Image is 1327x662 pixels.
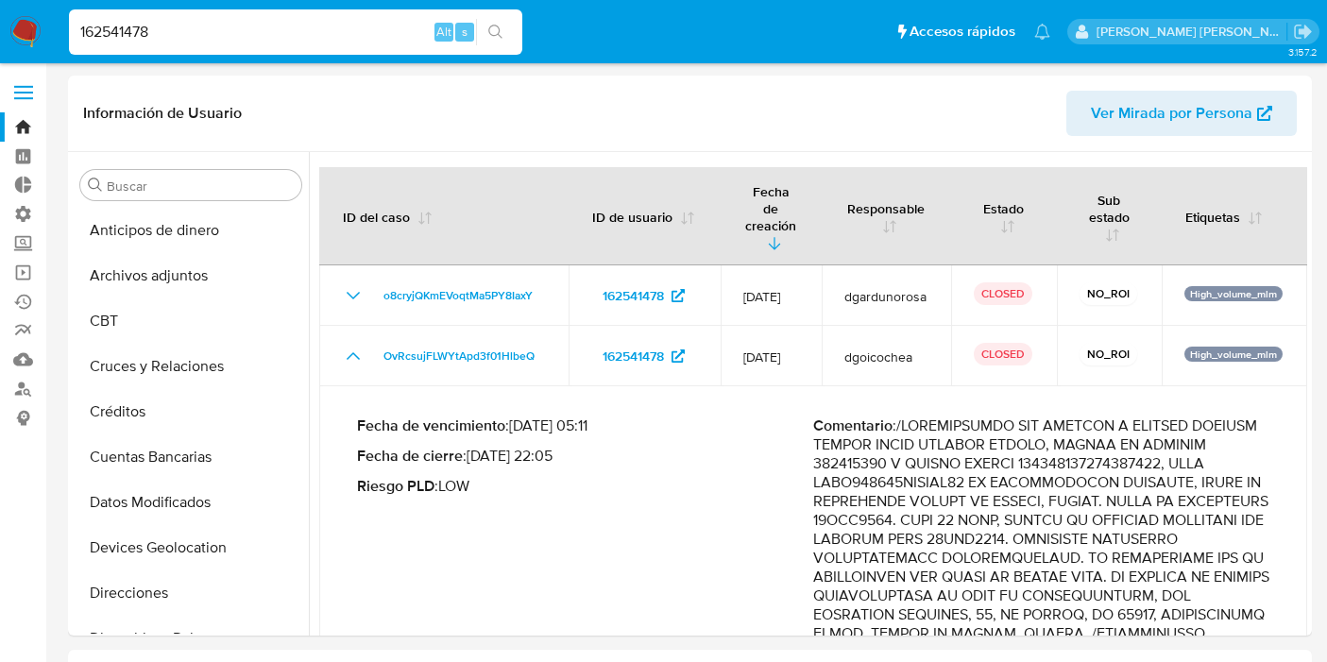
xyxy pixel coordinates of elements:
[73,434,309,480] button: Cuentas Bancarias
[73,616,309,661] button: Dispositivos Point
[83,104,242,123] h1: Información de Usuario
[476,19,515,45] button: search-icon
[1091,91,1252,136] span: Ver Mirada por Persona
[73,570,309,616] button: Direcciones
[436,23,451,41] span: Alt
[1066,91,1297,136] button: Ver Mirada por Persona
[107,178,294,195] input: Buscar
[88,178,103,193] button: Buscar
[73,208,309,253] button: Anticipos de dinero
[462,23,468,41] span: s
[73,344,309,389] button: Cruces y Relaciones
[73,389,309,434] button: Créditos
[1293,22,1313,42] a: Salir
[73,480,309,525] button: Datos Modificados
[910,22,1015,42] span: Accesos rápidos
[69,20,522,44] input: Buscar usuario o caso...
[73,253,309,298] button: Archivos adjuntos
[73,298,309,344] button: CBT
[1034,24,1050,40] a: Notificaciones
[1097,23,1287,41] p: carlos.obholz@mercadolibre.com
[73,525,309,570] button: Devices Geolocation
